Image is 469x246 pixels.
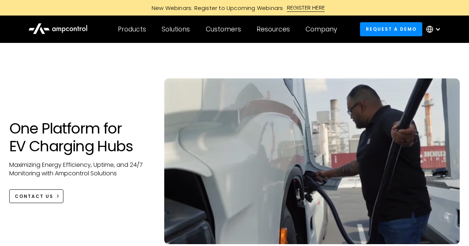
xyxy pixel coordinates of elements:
[257,25,290,33] div: Resources
[206,25,241,33] div: Customers
[118,25,146,33] div: Products
[162,25,190,33] div: Solutions
[305,25,337,33] div: Company
[9,161,150,178] p: Maximizing Energy Efficiency, Uptime, and 24/7 Monitoring with Ampcontrol Solutions
[68,4,402,12] a: New Webinars: Register to Upcoming WebinarsREGISTER HERE
[360,22,422,36] a: Request a demo
[287,4,325,12] div: REGISTER HERE
[15,193,53,200] div: CONTACT US
[144,4,287,12] div: New Webinars: Register to Upcoming Webinars
[9,189,64,203] a: CONTACT US
[9,119,150,155] h1: One Platform for EV Charging Hubs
